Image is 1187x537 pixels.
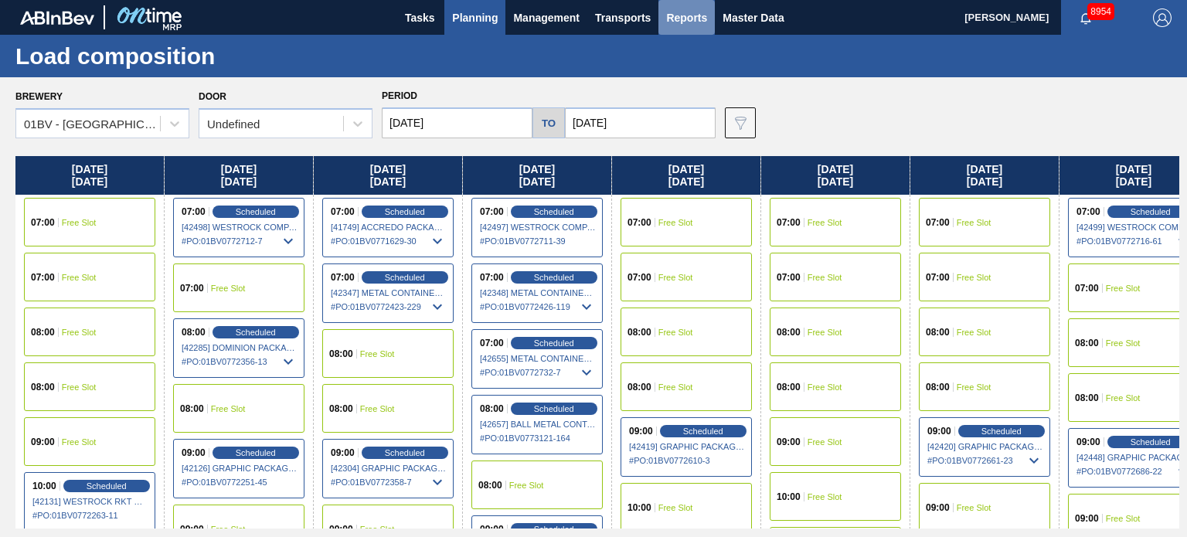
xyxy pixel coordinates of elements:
span: 08:00 [628,328,651,337]
span: 07:00 [31,218,55,227]
span: Free Slot [211,284,246,293]
span: Free Slot [658,218,693,227]
span: 07:00 [480,207,504,216]
span: 09:00 [31,437,55,447]
span: Free Slot [808,492,842,501]
span: [42126] GRAPHIC PACKAGING INTERNATIONA - 0008221069 [182,464,298,473]
span: 08:00 [628,382,651,392]
span: Free Slot [211,525,246,534]
span: Free Slot [957,503,991,512]
span: [42285] DOMINION PACKAGING, INC. - 0008325026 [182,343,298,352]
span: Free Slot [658,382,693,392]
span: 8954 [1087,3,1114,20]
span: Free Slot [1106,514,1141,523]
span: Scheduled [236,448,276,457]
span: 10:00 [628,503,651,512]
span: Free Slot [658,503,693,512]
span: Scheduled [683,427,723,436]
span: Scheduled [1131,437,1171,447]
span: 08:00 [182,328,206,337]
span: # PO : 01BV0772711-39 [480,232,596,250]
span: # PO : 01BV0772251-45 [182,473,298,491]
span: Management [513,8,580,27]
span: [42420] GRAPHIC PACKAGING INTERNATIONA - 0008221069 [927,442,1043,451]
span: Scheduled [534,525,574,534]
span: Free Slot [658,328,693,337]
span: 08:00 [480,404,504,413]
span: 07:00 [480,338,504,348]
span: [42498] WESTROCK COMPANY - FOLDING CAR - 0008219776 [182,223,298,232]
span: 08:00 [180,404,204,413]
span: 09:00 [1076,437,1100,447]
div: [DATE] [DATE] [165,156,313,195]
span: 07:00 [31,273,55,282]
span: # PO : 01BV0772423-229 [331,297,447,316]
span: [42348] METAL CONTAINER CORPORATION - 0008219743 [480,288,596,297]
span: [41749] ACCREDO PACKAGING INC - 0008341298 [331,223,447,232]
img: TNhmsLtSVTkK8tSr43FrP2fwEKptu5GPRR3wAAAABJRU5ErkJggg== [20,11,94,25]
span: Master Data [723,8,784,27]
span: 07:00 [180,284,204,293]
span: Free Slot [360,349,395,359]
span: Scheduled [236,207,276,216]
span: 09:00 [329,525,353,534]
span: # PO : 01BV0773121-164 [480,429,596,447]
span: [42657] BALL METAL CONTAINER GROUP - 0008342641 [480,420,596,429]
span: 07:00 [777,273,801,282]
span: Free Slot [957,218,991,227]
span: 08:00 [777,328,801,337]
span: 07:00 [1076,207,1100,216]
input: mm/dd/yyyy [382,107,532,138]
span: Scheduled [385,448,425,457]
span: Free Slot [1106,284,1141,293]
label: Brewery [15,91,63,102]
span: Free Slot [62,328,97,337]
span: [42131] WESTROCK RKT COMPANY CORRUGATE - 0008323370 [32,497,148,506]
span: Free Slot [62,273,97,282]
span: 07:00 [1075,284,1099,293]
span: Free Slot [62,218,97,227]
div: [DATE] [DATE] [612,156,760,195]
span: Free Slot [808,437,842,447]
span: Free Slot [360,525,395,534]
span: # PO : 01BV0771629-30 [331,232,447,250]
span: 07:00 [480,273,504,282]
span: Period [382,90,417,101]
span: # PO : 01BV0772356-13 [182,352,298,371]
span: 07:00 [926,273,950,282]
div: Undefined [207,117,260,131]
span: Scheduled [534,404,574,413]
span: Transports [595,8,651,27]
img: icon-filter-gray [731,114,750,132]
span: 07:00 [331,273,355,282]
span: Free Slot [62,437,97,447]
span: 08:00 [329,404,353,413]
span: 09:00 [480,525,504,534]
span: 09:00 [182,448,206,457]
span: # PO : 01BV0772263-11 [32,506,148,525]
span: Free Slot [808,328,842,337]
div: [DATE] [DATE] [15,156,164,195]
span: Free Slot [1106,338,1141,348]
span: Free Slot [957,382,991,392]
span: Scheduled [385,273,425,282]
span: [42304] GRAPHIC PACKAGING INTERNATIONA - 0008221069 [331,464,447,473]
div: [DATE] [DATE] [761,156,910,195]
span: Free Slot [62,382,97,392]
span: Scheduled [534,207,574,216]
span: Scheduled [236,328,276,337]
span: 07:00 [926,218,950,227]
span: [42497] WESTROCK COMPANY - FOLDING CAR - 0008219776 [480,223,596,232]
span: Scheduled [534,338,574,348]
span: 08:00 [31,382,55,392]
div: [DATE] [DATE] [463,156,611,195]
span: Scheduled [1131,207,1171,216]
span: 09:00 [1075,514,1099,523]
span: 07:00 [628,218,651,227]
img: Logout [1153,8,1172,27]
span: 08:00 [31,328,55,337]
span: # PO : 01BV0772358-7 [331,473,447,491]
span: Free Slot [658,273,693,282]
span: Scheduled [385,207,425,216]
input: mm/dd/yyyy [565,107,716,138]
